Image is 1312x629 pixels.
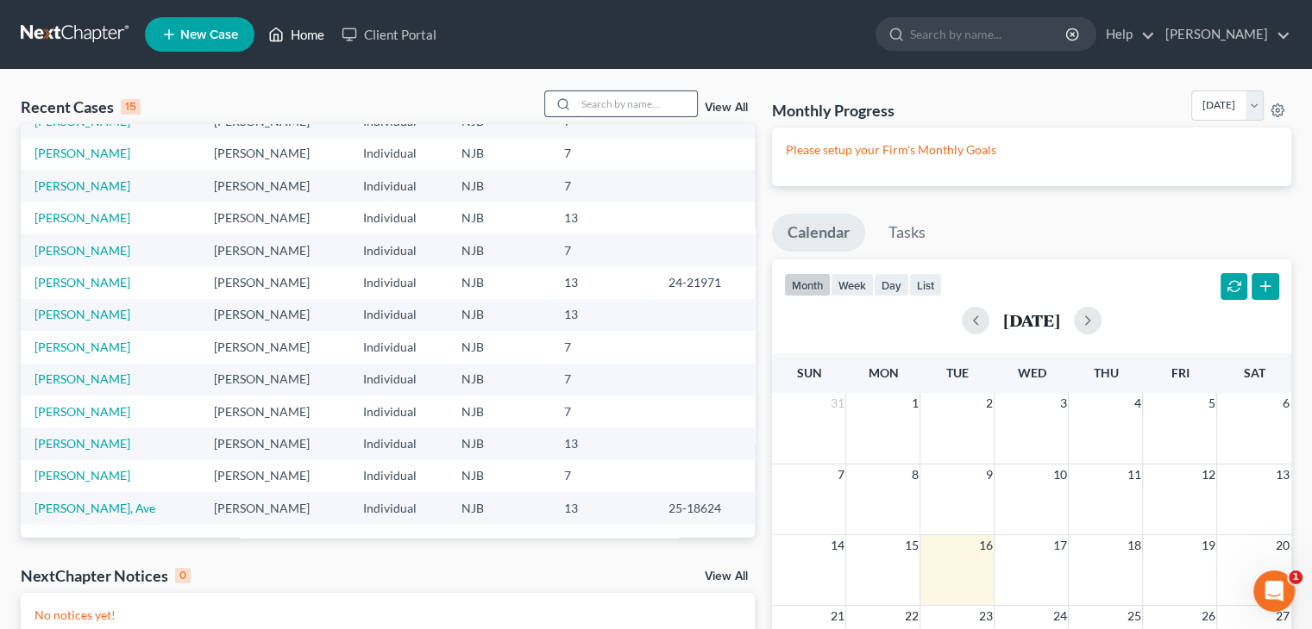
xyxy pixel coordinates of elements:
[349,395,448,427] td: Individual
[1125,535,1142,556] span: 18
[200,460,349,492] td: [PERSON_NAME]
[21,565,191,586] div: NextChapter Notices
[448,266,550,298] td: NJB
[1051,606,1068,626] span: 24
[1003,311,1060,329] h2: [DATE]
[35,404,130,419] a: [PERSON_NAME]
[550,364,655,395] td: 7
[772,214,865,252] a: Calendar
[35,371,130,386] a: [PERSON_NAME]
[1097,19,1155,50] a: Help
[1132,393,1142,414] span: 4
[448,364,550,395] td: NJB
[902,535,920,556] span: 15
[349,234,448,266] td: Individual
[1206,393,1216,414] span: 5
[550,138,655,170] td: 7
[35,501,155,515] a: [PERSON_NAME], Ave
[976,535,994,556] span: 16
[786,141,1277,159] p: Please setup your Firm's Monthly Goals
[1051,535,1068,556] span: 17
[550,460,655,492] td: 7
[910,18,1068,50] input: Search by name...
[873,214,941,252] a: Tasks
[909,273,942,296] button: list
[874,273,909,296] button: day
[448,460,550,492] td: NJB
[35,178,130,193] a: [PERSON_NAME]
[550,492,655,524] td: 13
[576,91,697,116] input: Search by name...
[772,100,895,121] h3: Monthly Progress
[655,266,755,298] td: 24-21971
[35,339,130,354] a: [PERSON_NAME]
[200,234,349,266] td: [PERSON_NAME]
[180,28,238,41] span: New Case
[200,331,349,363] td: [PERSON_NAME]
[705,102,748,114] a: View All
[349,266,448,298] td: Individual
[1093,365,1118,380] span: Thu
[784,273,831,296] button: month
[448,234,550,266] td: NJB
[200,395,349,427] td: [PERSON_NAME]
[550,395,655,427] td: 7
[868,365,898,380] span: Mon
[448,299,550,331] td: NJB
[835,464,845,485] span: 7
[828,606,845,626] span: 21
[200,427,349,459] td: [PERSON_NAME]
[1243,365,1265,380] span: Sat
[1253,570,1295,612] iframe: Intercom live chat
[705,570,748,582] a: View All
[1199,535,1216,556] span: 19
[35,307,130,321] a: [PERSON_NAME]
[21,97,141,117] div: Recent Cases
[1199,464,1216,485] span: 12
[35,243,130,258] a: [PERSON_NAME]
[35,210,130,225] a: [PERSON_NAME]
[1125,606,1142,626] span: 25
[1017,365,1045,380] span: Wed
[35,114,130,128] a: [PERSON_NAME]
[448,395,550,427] td: NJB
[349,299,448,331] td: Individual
[200,202,349,234] td: [PERSON_NAME]
[349,460,448,492] td: Individual
[1274,535,1291,556] span: 20
[175,568,191,583] div: 0
[35,607,741,624] p: No notices yet!
[35,275,130,290] a: [PERSON_NAME]
[983,464,994,485] span: 9
[1058,393,1068,414] span: 3
[349,202,448,234] td: Individual
[200,492,349,524] td: [PERSON_NAME]
[349,331,448,363] td: Individual
[349,170,448,202] td: Individual
[349,138,448,170] td: Individual
[550,427,655,459] td: 13
[1171,365,1189,380] span: Fri
[831,273,874,296] button: week
[448,427,550,459] td: NJB
[828,393,845,414] span: 31
[448,492,550,524] td: NJB
[349,492,448,524] td: Individual
[35,468,130,483] a: [PERSON_NAME]
[550,170,655,202] td: 7
[35,146,130,160] a: [PERSON_NAME]
[550,202,655,234] td: 13
[983,393,994,414] span: 2
[1157,19,1290,50] a: [PERSON_NAME]
[909,393,920,414] span: 1
[550,234,655,266] td: 7
[448,202,550,234] td: NJB
[976,606,994,626] span: 23
[349,364,448,395] td: Individual
[200,364,349,395] td: [PERSON_NAME]
[1274,606,1291,626] span: 27
[550,266,655,298] td: 13
[35,436,130,451] a: [PERSON_NAME]
[909,464,920,485] span: 8
[1125,464,1142,485] span: 11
